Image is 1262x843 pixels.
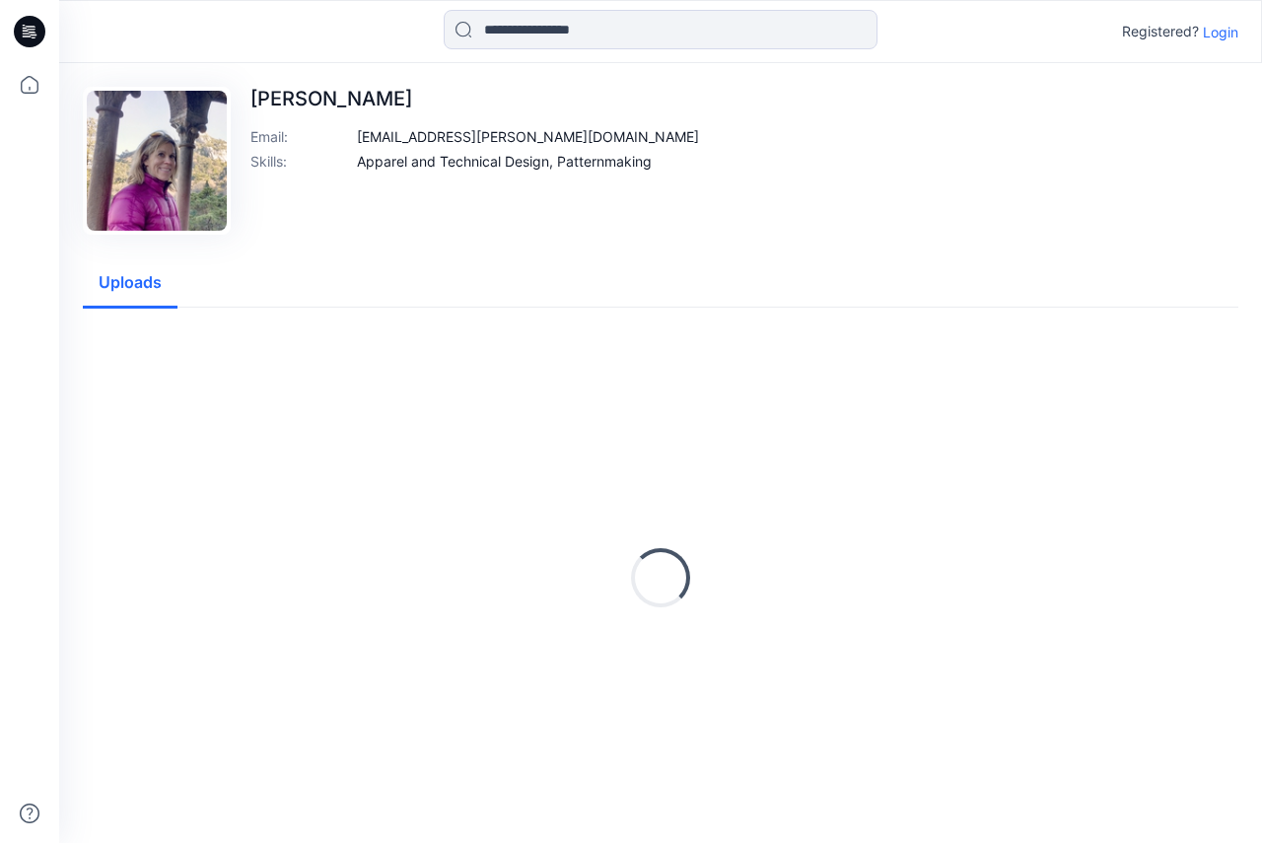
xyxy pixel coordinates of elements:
button: Uploads [83,258,177,309]
p: Email : [250,126,349,147]
p: Apparel and Technical Design, Patternmaking [357,151,652,172]
p: Skills : [250,151,349,172]
p: [EMAIL_ADDRESS][PERSON_NAME][DOMAIN_NAME] [357,126,699,147]
img: Marin Millar [87,91,227,231]
p: Login [1203,22,1238,42]
p: Registered? [1122,20,1199,43]
p: [PERSON_NAME] [250,87,699,110]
